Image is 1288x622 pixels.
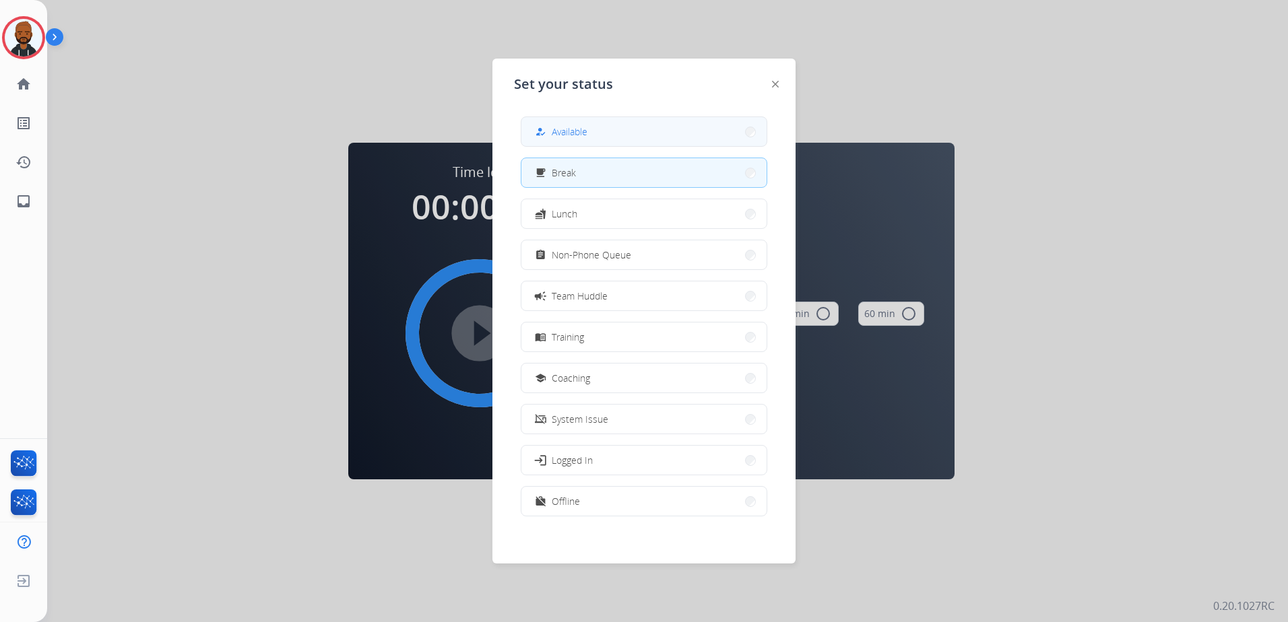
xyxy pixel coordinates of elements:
span: Non-Phone Queue [552,248,631,262]
span: Logged In [552,453,593,467]
span: Offline [552,494,580,508]
mat-icon: menu_book [535,331,546,343]
mat-icon: how_to_reg [535,126,546,137]
mat-icon: campaign [534,289,547,302]
mat-icon: assignment [535,249,546,261]
span: Team Huddle [552,289,608,303]
button: Coaching [521,364,767,392]
button: Training [521,322,767,351]
img: avatar [5,19,42,57]
mat-icon: work_off [535,495,546,507]
button: Team Huddle [521,281,767,310]
button: System Issue [521,405,767,434]
mat-icon: phonelink_off [535,413,546,425]
button: Break [521,158,767,187]
button: Offline [521,487,767,516]
button: Lunch [521,199,767,228]
span: Set your status [514,75,613,94]
mat-icon: inbox [15,193,32,209]
span: Available [552,125,587,139]
button: Non-Phone Queue [521,240,767,269]
img: close-button [772,81,779,88]
span: Break [552,166,576,180]
span: System Issue [552,412,608,426]
mat-icon: list_alt [15,115,32,131]
mat-icon: home [15,76,32,92]
p: 0.20.1027RC [1213,598,1275,614]
span: Lunch [552,207,577,221]
span: Coaching [552,371,590,385]
button: Logged In [521,446,767,475]
mat-icon: free_breakfast [535,167,546,178]
mat-icon: login [534,453,547,466]
mat-icon: history [15,154,32,170]
mat-icon: school [535,372,546,384]
span: Training [552,330,584,344]
mat-icon: fastfood [535,208,546,219]
button: Available [521,117,767,146]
